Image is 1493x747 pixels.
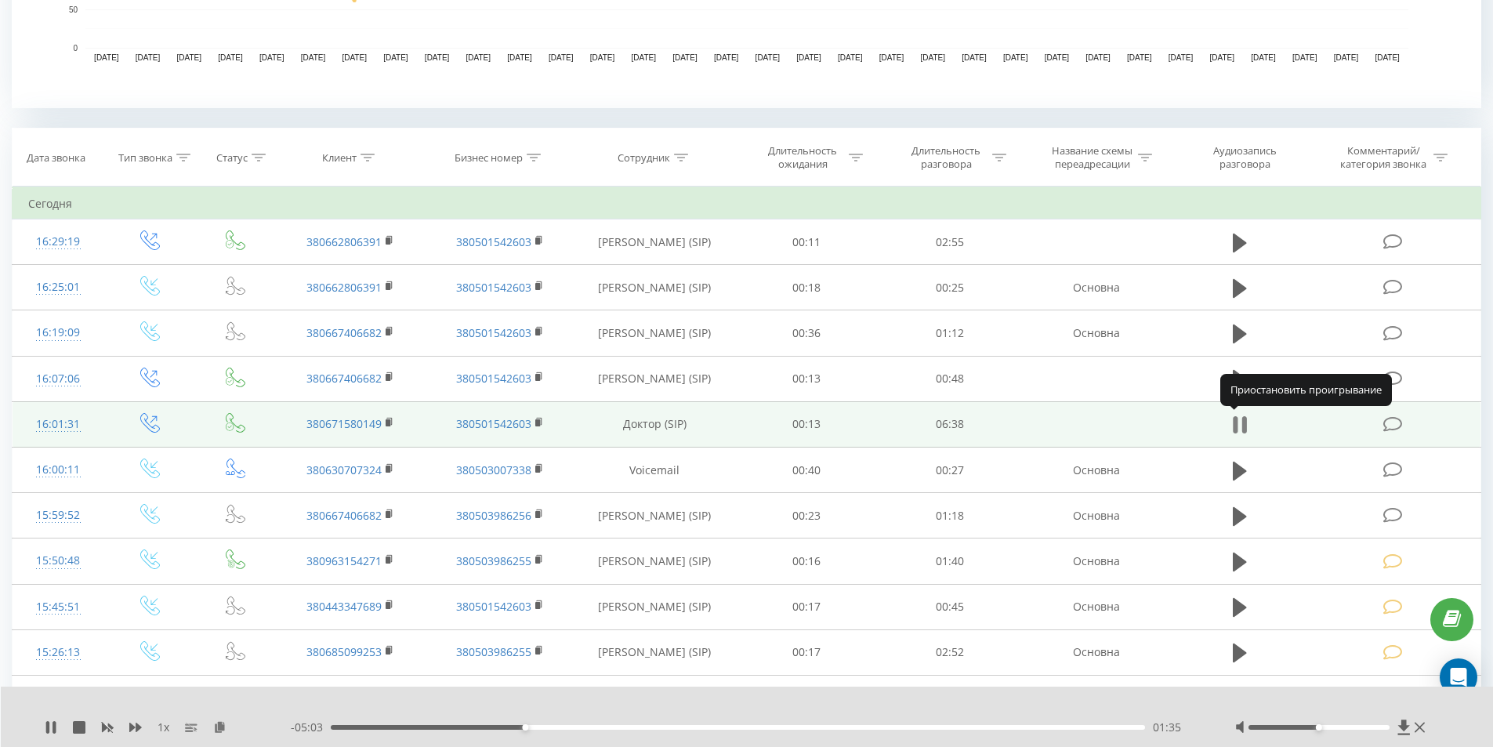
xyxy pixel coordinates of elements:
a: 380501542603 [456,371,531,386]
div: Open Intercom Messenger [1440,658,1477,696]
td: 00:13 [735,401,879,447]
text: [DATE] [218,53,243,62]
text: [DATE] [1334,53,1359,62]
td: 01:40 [879,538,1022,584]
text: [DATE] [879,53,904,62]
div: 16:25:01 [28,272,89,303]
text: [DATE] [301,53,326,62]
text: [DATE] [1210,53,1235,62]
a: 380501542603 [456,325,531,340]
td: Основна [1021,493,1170,538]
text: [DATE] [1251,53,1276,62]
text: [DATE] [342,53,367,62]
div: Длительность ожидания [761,144,845,171]
text: [DATE] [962,53,987,62]
div: Длительность разговора [904,144,988,171]
td: Основна [1021,584,1170,629]
a: 380443347689 [306,599,382,614]
a: 380503986256 [456,508,531,523]
div: 16:29:19 [28,227,89,257]
a: 380667406682 [306,371,382,386]
text: 0 [73,44,78,53]
text: [DATE] [466,53,491,62]
td: 00:48 [879,356,1022,401]
div: Accessibility label [1316,724,1322,731]
div: 16:19:09 [28,317,89,348]
text: [DATE] [136,53,161,62]
td: [PERSON_NAME] (SIP) [574,493,735,538]
div: 15:21:49 [28,683,89,713]
td: [PERSON_NAME] (SIP) [574,265,735,310]
td: Основна [1021,265,1170,310]
td: [PERSON_NAME] (SIP) [574,219,735,265]
td: Voicemail [574,448,735,493]
a: 380503007338 [456,462,531,477]
td: Сегодня [13,188,1481,219]
td: 00:45 [879,584,1022,629]
td: [PERSON_NAME] (SIP) [574,310,735,356]
a: 380662806391 [306,280,382,295]
td: 01:18 [879,493,1022,538]
a: 380501542603 [456,234,531,249]
div: Статус [216,151,248,165]
div: 16:01:31 [28,409,89,440]
td: 03:14 [879,675,1022,720]
div: Тип звонка [118,151,172,165]
td: Основна [1021,675,1170,720]
div: Accessibility label [522,724,528,731]
div: Комментарий/категория звонка [1338,144,1430,171]
text: [DATE] [838,53,863,62]
text: [DATE] [1003,53,1028,62]
a: 380630707324 [306,462,382,477]
div: Название схемы переадресации [1050,144,1134,171]
td: 00:25 [879,265,1022,310]
span: - 05:03 [291,720,331,735]
text: [DATE] [1169,53,1194,62]
a: 380503986255 [456,644,531,659]
td: 00:16 [735,538,879,584]
text: [DATE] [1127,53,1152,62]
td: Основна [1021,538,1170,584]
td: Доктор (SIP) [574,401,735,447]
text: [DATE] [920,53,945,62]
td: [PERSON_NAME] (SIP) [574,538,735,584]
td: 00:40 [735,448,879,493]
td: 00:36 [735,310,879,356]
a: 380667406682 [306,508,382,523]
div: 16:00:11 [28,455,89,485]
text: [DATE] [1292,53,1317,62]
td: [PERSON_NAME] (SIP) [574,629,735,675]
text: [DATE] [549,53,574,62]
text: [DATE] [425,53,450,62]
span: 1 x [158,720,169,735]
a: 380963154271 [306,553,382,568]
td: 00:18 [735,265,879,310]
td: 00:17 [735,629,879,675]
td: Основна [1021,448,1170,493]
td: 00:17 [735,584,879,629]
div: Приостановить проигрывание [1220,374,1392,405]
div: Сотрудник [618,151,670,165]
td: 06:38 [879,401,1022,447]
text: [DATE] [259,53,284,62]
text: [DATE] [631,53,656,62]
a: 380671580149 [306,416,382,431]
td: 00:11 [735,219,879,265]
a: 380662806391 [306,234,382,249]
text: [DATE] [796,53,821,62]
text: [DATE] [1375,53,1400,62]
text: [DATE] [1045,53,1070,62]
text: [DATE] [507,53,532,62]
div: Аудиозапись разговора [1194,144,1296,171]
a: 380667406682 [306,325,382,340]
td: 00:13 [735,675,879,720]
td: 01:12 [879,310,1022,356]
a: 380501542603 [456,416,531,431]
td: 00:27 [879,448,1022,493]
td: 00:23 [735,493,879,538]
text: [DATE] [672,53,698,62]
div: 15:26:13 [28,637,89,668]
text: [DATE] [383,53,408,62]
div: 15:45:51 [28,592,89,622]
text: [DATE] [177,53,202,62]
